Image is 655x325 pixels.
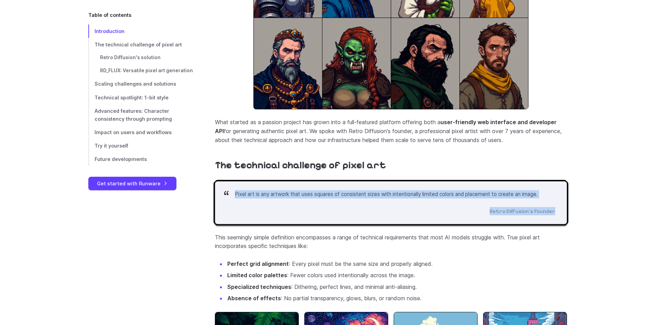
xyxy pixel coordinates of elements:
span: Technical spotlight: 1-bit style [95,95,168,100]
a: Retro Diffusion's solution [88,51,193,64]
span: Table of contents [88,11,131,19]
a: Impact on users and workflows [88,126,193,139]
span: Advanced features: Character consistency through prompting [95,108,172,122]
strong: user-friendly web interface and developer API [215,119,557,134]
li: : Fewer colors used intentionally across the image. [226,271,567,280]
a: The technical challenge of pixel art [88,38,193,51]
span: Try it yourself [95,143,128,149]
a: Future developments [88,152,193,166]
span: Introduction [95,28,124,34]
li: : Dithering, perfect lines, and minimal anti-aliasing. [226,283,567,292]
strong: Perfect grid alignment [227,260,289,267]
span: Retro Diffusion's solution [100,55,161,60]
li: : Every pixel must be the same size and properly aligned. [226,260,567,269]
a: Get started with Runware [88,177,176,190]
span: Impact on users and workflows [95,129,172,135]
p: This seemingly simple definition encompasses a range of technical requirements that most AI model... [215,233,567,251]
span: The technical challenge of pixel art [95,42,182,47]
p: What started as a passion project has grown into a full-featured platform offering both a for gen... [215,118,567,144]
span: RD_FLUX: Versatile pixel art generation [100,68,193,73]
a: Advanced features: Character consistency through prompting [88,104,193,126]
a: Technical spotlight: 1-bit style [88,91,193,104]
strong: Specialized techniques [227,283,291,290]
a: RD_FLUX: Versatile pixel art generation [88,64,193,77]
li: : No partial transparency, glows, blurs, or random noise. [226,294,567,303]
a: Try it yourself [88,139,193,152]
cite: Retro Diffusion's founder [227,207,555,215]
span: Scaling challenges and solutions [95,81,176,87]
a: The technical challenge of pixel art [215,159,386,171]
strong: Absence of effects [227,295,281,302]
a: Scaling challenges and solutions [88,77,193,91]
span: Future developments [95,156,147,162]
a: Introduction [88,24,193,38]
strong: Limited color palettes [227,272,287,279]
p: Pixel art is any artwork that uses squares of consistent sizes with intentionally limited colors ... [235,190,555,198]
